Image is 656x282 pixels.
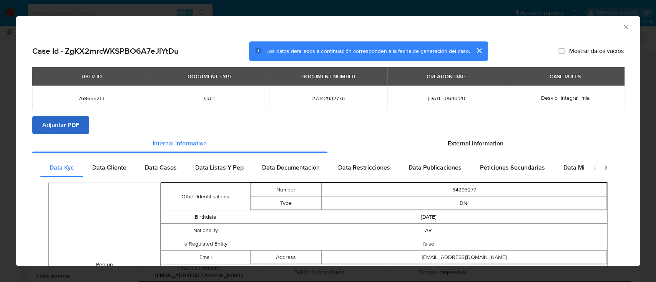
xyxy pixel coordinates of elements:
[262,163,320,172] span: Data Documentacion
[153,139,207,148] span: Internal information
[250,237,607,251] td: false
[558,48,565,54] input: Mostrar datos vacíos
[161,183,250,210] td: Other Identifications
[322,183,607,196] td: 34293277
[545,70,585,83] div: CASE RULES
[322,196,607,210] td: DNI
[266,47,470,55] span: Los datos detallados a continuación corresponden a la fecha de generación del caso.
[16,16,640,266] div: closure-recommendation-modal
[563,163,606,172] span: Data Minoridad
[470,41,488,60] button: cerrar
[32,116,89,134] button: Adjuntar PDF
[161,251,250,264] td: Email
[161,210,250,224] td: Birthdate
[183,70,237,83] div: DOCUMENT TYPE
[251,251,322,264] td: Address
[338,163,390,172] span: Data Restricciones
[480,163,545,172] span: Peticiones Secundarias
[32,134,624,153] div: Detailed info
[397,95,497,102] span: [DATE] 06:10:20
[77,70,106,83] div: USER ID
[251,183,322,196] td: Number
[92,163,126,172] span: Data Cliente
[40,158,585,177] div: Detailed internal info
[250,224,607,237] td: AR
[541,94,589,102] span: Desvio_integral_mla
[422,70,472,83] div: CREATION DATE
[297,70,360,83] div: DOCUMENT NUMBER
[42,117,79,134] span: Adjuntar PDF
[161,224,250,237] td: Nationality
[161,264,250,278] td: Is Pep
[250,264,607,278] td: false
[278,95,378,102] span: 27342932776
[42,95,141,102] span: 768655213
[32,46,179,56] h2: Case Id - ZgKX2mrcWKSPBO6A7eJlYtDu
[251,196,322,210] td: Type
[160,95,260,102] span: CUIT
[569,47,624,55] span: Mostrar datos vacíos
[195,163,244,172] span: Data Listas Y Pep
[448,139,503,148] span: External information
[322,251,607,264] td: [EMAIL_ADDRESS][DOMAIN_NAME]
[145,163,177,172] span: Data Casos
[50,163,74,172] span: Data Kyc
[250,210,607,224] td: [DATE]
[622,23,629,30] button: Cerrar ventana
[161,237,250,251] td: Is Regulated Entity
[409,163,462,172] span: Data Publicaciones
